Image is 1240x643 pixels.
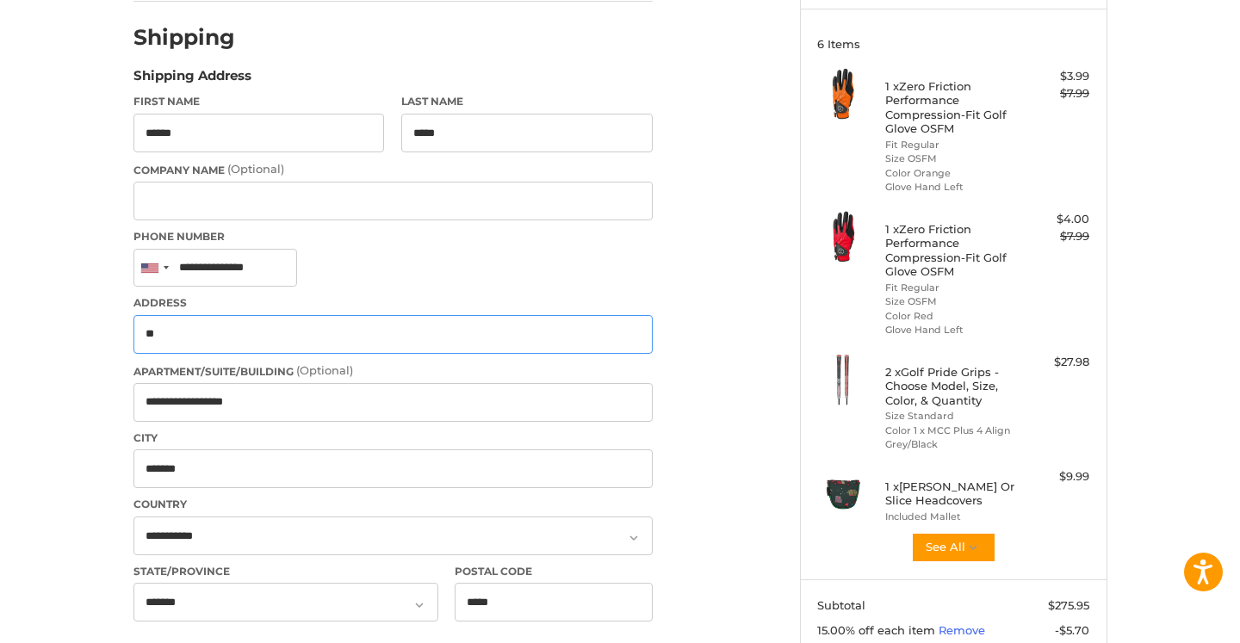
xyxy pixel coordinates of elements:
div: $7.99 [1021,228,1089,245]
li: Size OSFM [885,151,1017,166]
li: Fit Regular [885,281,1017,295]
div: $9.99 [1021,468,1089,485]
label: Postal Code [455,564,653,579]
div: $27.98 [1021,354,1089,371]
li: Color Orange [885,166,1017,181]
div: $4.00 [1021,211,1089,228]
small: (Optional) [296,363,353,377]
div: $3.99 [1021,68,1089,85]
li: Included Mallet [885,510,1017,524]
h4: 1 x Zero Friction Performance Compression-Fit Golf Glove OSFM [885,222,1017,278]
small: (Optional) [227,162,284,176]
label: Address [133,295,653,311]
span: -$5.70 [1055,623,1089,637]
span: Subtotal [817,598,865,612]
h3: 6 Items [817,37,1089,51]
div: United States: +1 [134,250,174,287]
h4: 1 x Zero Friction Performance Compression-Fit Golf Glove OSFM [885,79,1017,135]
label: State/Province [133,564,438,579]
li: Size OSFM [885,294,1017,309]
label: First Name [133,94,385,109]
legend: Shipping Address [133,66,251,94]
button: See All [911,532,996,563]
h2: Shipping [133,24,235,51]
span: $275.95 [1048,598,1089,612]
label: Company Name [133,161,653,178]
label: City [133,430,653,446]
span: 15.00% off each item [817,623,939,637]
li: Color 1 x MCC Plus 4 Align Grey/Black [885,424,1017,452]
label: Phone Number [133,229,653,244]
h4: 2 x Golf Pride Grips - Choose Model, Size, Color, & Quantity [885,365,1017,407]
li: Size Standard [885,409,1017,424]
label: Apartment/Suite/Building [133,362,653,380]
label: Country [133,497,653,512]
li: Color Red [885,309,1017,324]
li: Glove Hand Left [885,323,1017,337]
li: Glove Hand Left [885,180,1017,195]
label: Last Name [401,94,653,109]
a: Remove [939,623,985,637]
li: Fit Regular [885,138,1017,152]
div: $7.99 [1021,85,1089,102]
h4: 1 x [PERSON_NAME] Or Slice Headcovers [885,479,1017,508]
